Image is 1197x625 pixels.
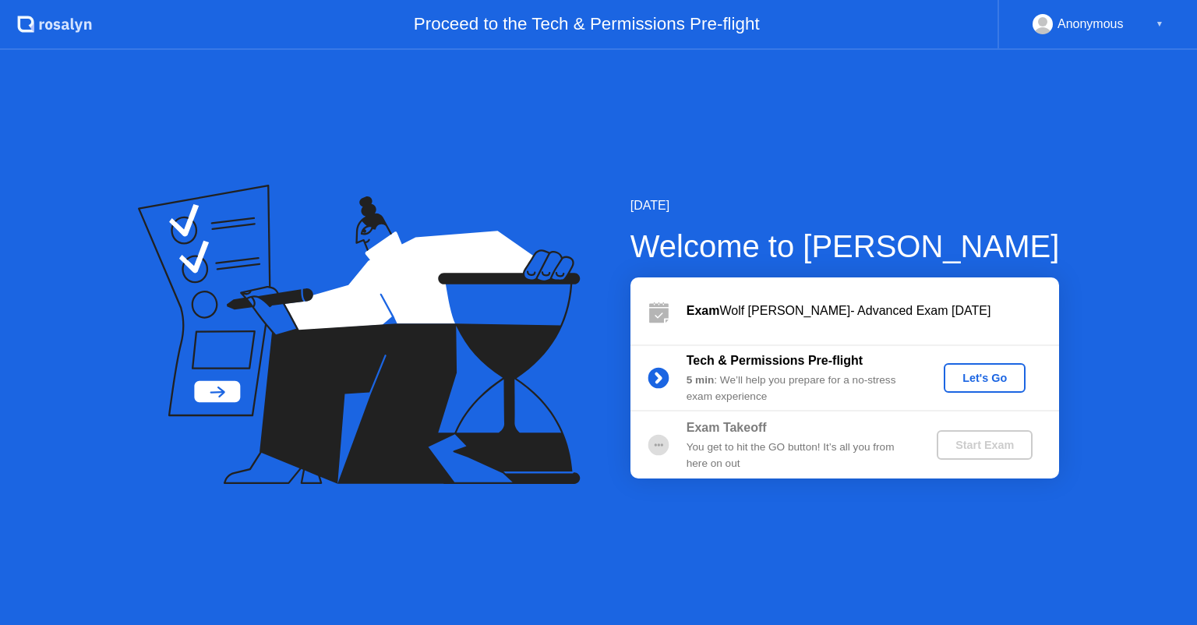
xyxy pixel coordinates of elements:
div: Start Exam [943,439,1026,451]
div: Let's Go [950,372,1019,384]
div: ▼ [1156,14,1163,34]
div: Welcome to [PERSON_NAME] [630,223,1060,270]
b: Exam Takeoff [687,421,767,434]
b: Tech & Permissions Pre-flight [687,354,863,367]
button: Let's Go [944,363,1026,393]
b: 5 min [687,374,715,386]
div: [DATE] [630,196,1060,215]
div: Anonymous [1058,14,1124,34]
div: Wolf [PERSON_NAME]- Advanced Exam [DATE] [687,302,1059,320]
b: Exam [687,304,720,317]
div: : We’ll help you prepare for a no-stress exam experience [687,373,911,404]
button: Start Exam [937,430,1033,460]
div: You get to hit the GO button! It’s all you from here on out [687,440,911,471]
